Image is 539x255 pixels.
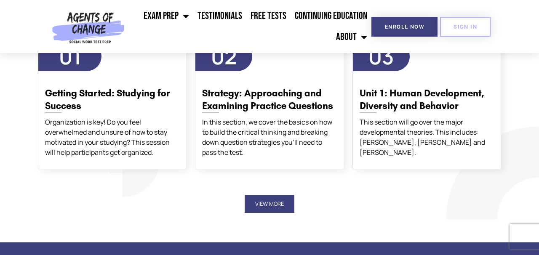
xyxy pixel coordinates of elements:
span: 02 [211,42,237,71]
h3: Unit 1: Human Development, Diversity and Behavior [360,87,494,112]
a: About [332,27,371,48]
div: This section will go over the major developmental theories. This includes: [PERSON_NAME], [PERSON... [360,117,494,157]
span: Enroll Now [385,24,424,29]
h3: Strategy: Approaching and Examining Practice Questions [202,87,336,112]
a: Exam Prep [139,5,193,27]
a: Testimonials [193,5,246,27]
nav: Menu [128,5,371,48]
a: Enroll Now [371,17,438,37]
a: SIGN IN [440,17,491,37]
span: 01 [59,42,81,71]
div: In this section, we cover the basics on how to build the critical thinking and breaking down ques... [202,117,336,157]
a: Continuing Education [291,5,371,27]
h3: Getting Started: Studying for Success [45,87,179,112]
span: 03 [368,42,394,71]
div: Organization is key! Do you feel overwhelmed and unsure of how to stay motivated in your studying... [45,117,179,157]
span: SIGN IN [454,24,477,29]
a: Free Tests [246,5,291,27]
button: View More [245,195,294,213]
